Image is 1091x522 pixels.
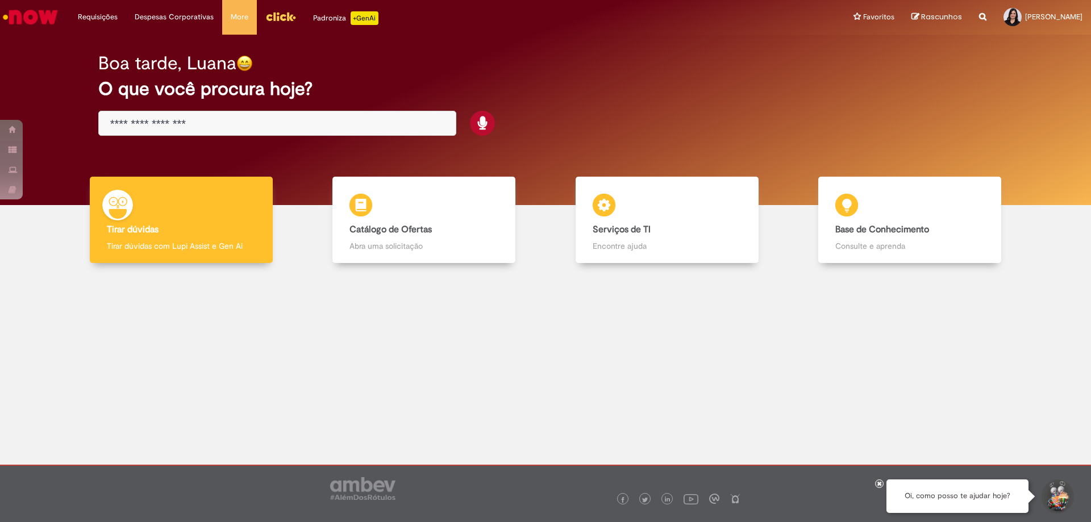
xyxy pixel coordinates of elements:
img: logo_footer_workplace.png [709,494,719,504]
b: Tirar dúvidas [107,224,159,235]
p: Consulte e aprenda [835,240,984,252]
img: logo_footer_linkedin.png [665,496,671,503]
img: logo_footer_ambev_rotulo_gray.png [330,477,395,500]
a: Catálogo de Ofertas Abra uma solicitação [303,177,546,264]
img: click_logo_yellow_360x200.png [265,8,296,25]
div: Oi, como posso te ajudar hoje? [886,479,1028,513]
p: +GenAi [351,11,378,25]
span: [PERSON_NAME] [1025,12,1082,22]
p: Abra uma solicitação [349,240,498,252]
a: Tirar dúvidas Tirar dúvidas com Lupi Assist e Gen Ai [60,177,303,264]
p: Tirar dúvidas com Lupi Assist e Gen Ai [107,240,256,252]
b: Serviços de TI [593,224,651,235]
img: logo_footer_youtube.png [684,491,698,506]
button: Iniciar Conversa de Suporte [1040,479,1074,513]
b: Base de Conhecimento [835,224,929,235]
span: Requisições [78,11,118,23]
h2: Boa tarde, Luana [98,53,236,73]
a: Serviços de TI Encontre ajuda [545,177,789,264]
a: Rascunhos [911,12,962,23]
b: Catálogo de Ofertas [349,224,432,235]
a: Base de Conhecimento Consulte e aprenda [789,177,1032,264]
div: Padroniza [313,11,378,25]
span: More [231,11,248,23]
img: ServiceNow [1,6,60,28]
span: Rascunhos [921,11,962,22]
p: Encontre ajuda [593,240,742,252]
h2: O que você procura hoje? [98,79,993,99]
span: Despesas Corporativas [135,11,214,23]
img: logo_footer_naosei.png [730,494,740,504]
img: logo_footer_facebook.png [620,497,626,503]
span: Favoritos [863,11,894,23]
img: happy-face.png [236,55,253,72]
img: logo_footer_twitter.png [642,497,648,503]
